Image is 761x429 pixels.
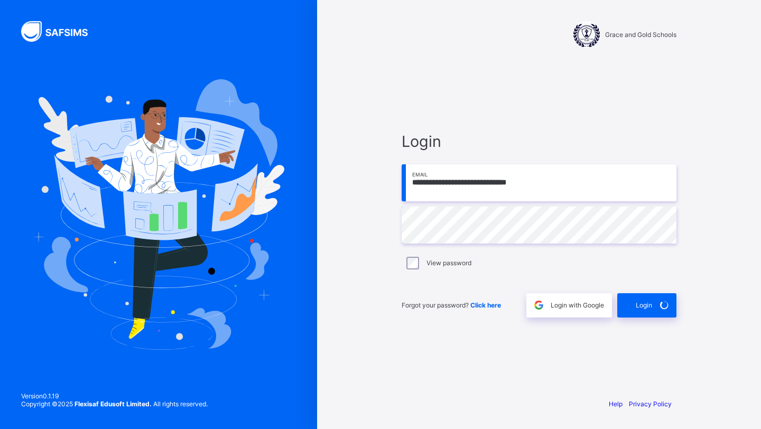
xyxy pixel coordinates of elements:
img: google.396cfc9801f0270233282035f929180a.svg [533,299,545,311]
span: Login [402,132,676,151]
strong: Flexisaf Edusoft Limited. [75,400,152,408]
span: Forgot your password? [402,301,501,309]
a: Help [609,400,623,408]
img: Hero Image [33,79,284,350]
a: Privacy Policy [629,400,672,408]
label: View password [426,259,471,267]
span: Login with Google [551,301,604,309]
span: Grace and Gold Schools [605,31,676,39]
a: Click here [470,301,501,309]
span: Login [636,301,652,309]
span: Version 0.1.19 [21,392,208,400]
span: Copyright © 2025 All rights reserved. [21,400,208,408]
img: SAFSIMS Logo [21,21,100,42]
